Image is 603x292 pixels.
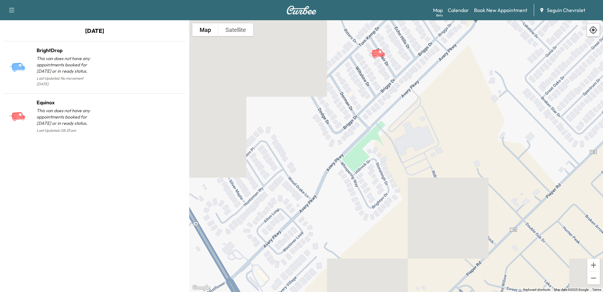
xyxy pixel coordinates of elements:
[474,6,527,14] a: Book New Appointment
[547,6,585,14] span: Seguin Chevrolet
[587,259,600,271] button: Zoom in
[192,23,218,36] button: Show street map
[37,99,95,106] h1: Equinox
[191,284,212,292] a: Open this area in Google Maps (opens a new window)
[592,288,601,291] a: Terms (opens in new tab)
[436,13,443,18] div: Beta
[191,284,212,292] img: Google
[37,126,95,135] p: Last Updated: 08:33 am
[554,288,588,291] span: Map data ©2025 Google
[218,23,253,36] button: Show satellite imagery
[433,6,443,14] a: MapBeta
[286,6,317,15] img: Curbee Logo
[448,6,469,14] a: Calendar
[37,107,95,126] p: This van does not have any appointments booked for [DATE] or in ready status.
[587,23,600,37] div: Recenter map
[37,74,95,88] p: Last Updated: No movement [DATE]
[37,46,95,54] h1: BrightDrop
[37,55,95,74] p: This van does not have any appointments booked for [DATE] or in ready status.
[523,288,550,292] button: Keyboard shortcuts
[369,42,391,53] gmp-advanced-marker: Equinox
[587,272,600,284] button: Zoom out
